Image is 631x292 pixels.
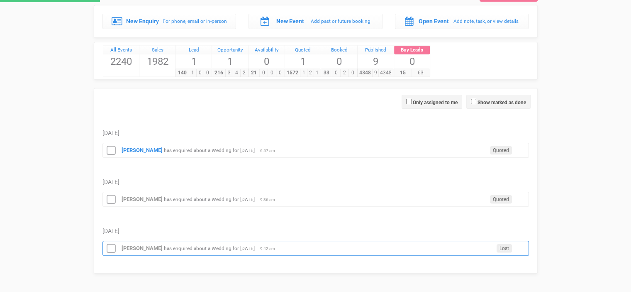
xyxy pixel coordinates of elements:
span: 1572 [285,69,300,77]
span: 0 [249,54,285,69]
span: 9 [358,54,394,69]
small: has enquired about a Wedding for [DATE] [164,245,255,251]
a: [PERSON_NAME] [122,245,163,251]
a: Published [358,46,394,55]
span: 2 [240,69,248,77]
span: 21 [248,69,260,77]
span: Quoted [490,146,512,155]
h5: [DATE] [102,130,529,136]
a: [PERSON_NAME] [122,147,163,153]
span: 0 [196,69,204,77]
span: 1 [176,54,212,69]
span: 216 [212,69,225,77]
label: New Enquiry [126,17,159,25]
a: All Events [103,46,139,55]
span: 4 [233,69,241,77]
label: Open Event [419,17,449,25]
span: 1982 [139,54,175,69]
a: Sales [139,46,175,55]
small: Add past or future booking [311,18,370,24]
small: For phone, email or in-person [163,18,227,24]
span: 4348 [378,69,394,77]
span: 4348 [357,69,373,77]
span: 1 [300,69,307,77]
small: has enquired about a Wedding for [DATE] [164,147,255,153]
span: 2240 [103,54,139,69]
a: New Enquiry For phone, email or in-person [102,14,236,29]
a: Quoted [285,46,321,55]
span: 0 [348,69,357,77]
span: 6:57 am [260,148,281,154]
span: Quoted [490,195,512,204]
span: Lost [497,244,512,253]
span: 0 [276,69,285,77]
label: New Event [276,17,304,25]
span: 15 [394,69,412,77]
h5: [DATE] [102,228,529,234]
span: 63 [412,69,430,77]
a: Availability [249,46,285,55]
span: 9:42 am [260,246,281,252]
label: Only assigned to me [413,99,458,106]
span: 2 [340,69,349,77]
span: 3 [225,69,233,77]
a: [PERSON_NAME] [122,196,163,202]
span: 0 [321,54,357,69]
span: 140 [175,69,189,77]
small: has enquired about a Wedding for [DATE] [164,196,255,202]
span: 0 [204,69,212,77]
span: 2 [307,69,314,77]
label: Show marked as done [478,99,526,106]
span: 1 [212,54,248,69]
span: 0 [259,69,268,77]
span: 1 [189,69,197,77]
span: 1 [285,54,321,69]
a: New Event Add past or future booking [249,14,382,29]
h5: [DATE] [102,179,529,185]
span: 9 [372,69,379,77]
small: Add note, task, or view details [453,18,519,24]
a: Booked [321,46,357,55]
span: 0 [394,54,430,69]
a: Open Event Add note, task, or view details [395,14,529,29]
span: 0 [268,69,276,77]
a: Lead [176,46,212,55]
span: 9:36 am [260,197,281,203]
a: Buy Leads [394,46,430,55]
a: Opportunity [212,46,248,55]
span: 33 [321,69,332,77]
span: 0 [332,69,341,77]
span: 1 [314,69,321,77]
